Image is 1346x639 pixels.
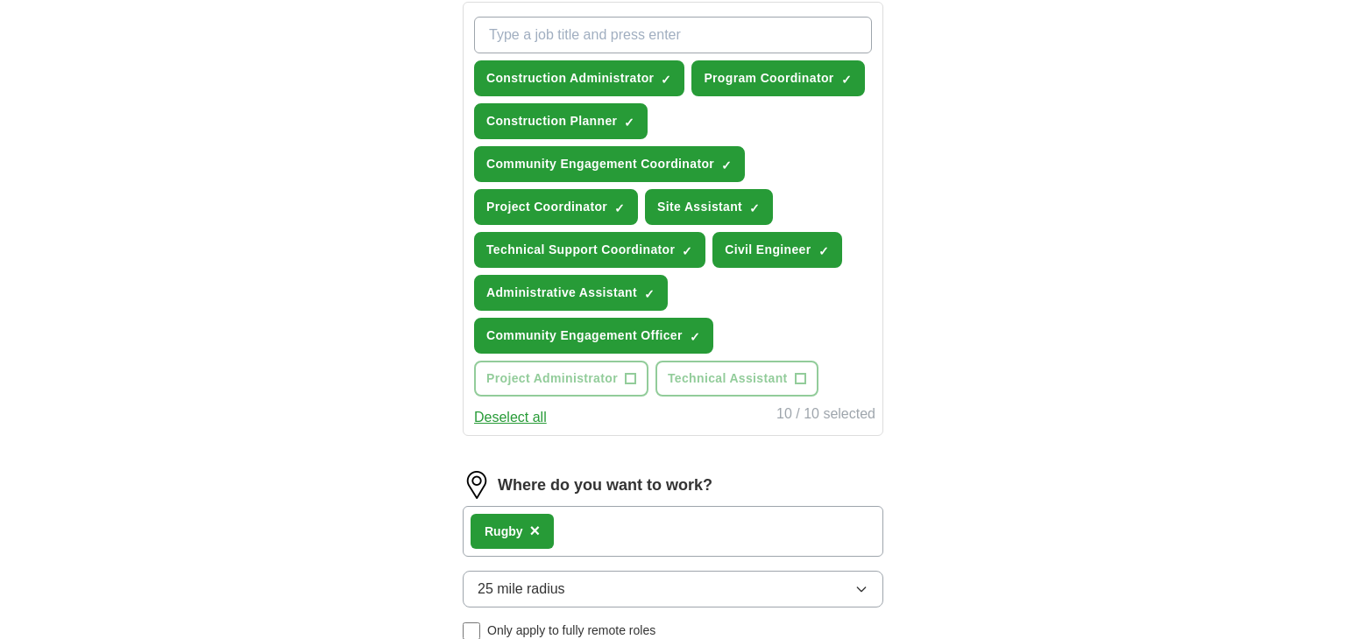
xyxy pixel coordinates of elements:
span: Construction Administrator [486,69,654,88]
span: ✓ [721,158,732,172]
img: location.png [463,471,491,499]
span: Technical Support Coordinator [486,241,675,259]
button: Deselect all [474,407,547,428]
span: ✓ [624,116,634,130]
span: Technical Assistant [668,369,788,388]
label: Where do you want to work? [498,474,712,497]
span: ✓ [644,287,655,301]
button: 25 mile radius [463,571,883,607]
button: × [530,518,541,544]
span: Community Engagement Coordinator [486,155,714,173]
button: Technical Assistant [655,361,818,397]
span: Civil Engineer [725,241,811,259]
span: ✓ [749,201,760,215]
input: Type a job title and press enter [474,17,872,53]
button: Technical Support Coordinator✓ [474,232,705,268]
span: Construction Planner [486,112,617,130]
button: Project Administrator [474,361,648,397]
span: Project Administrator [486,369,618,388]
button: Administrative Assistant✓ [474,275,668,311]
span: Community Engagement Officer [486,327,683,345]
span: ✓ [682,244,692,258]
button: Civil Engineer✓ [712,232,841,268]
span: 25 mile radius [478,579,565,600]
span: ✓ [841,73,852,87]
span: Project Coordinator [486,198,607,216]
span: Site Assistant [657,198,742,216]
div: Rugby [485,523,523,541]
span: ✓ [690,330,700,344]
span: ✓ [818,244,829,258]
div: 10 / 10 selected [776,404,875,428]
button: Community Engagement Officer✓ [474,318,713,354]
span: Program Coordinator [704,69,833,88]
button: Program Coordinator✓ [691,60,864,96]
button: Community Engagement Coordinator✓ [474,146,745,182]
span: Administrative Assistant [486,284,637,302]
button: Project Coordinator✓ [474,189,638,225]
button: Site Assistant✓ [645,189,773,225]
button: Construction Planner✓ [474,103,648,139]
span: × [530,521,541,540]
span: ✓ [614,201,625,215]
span: ✓ [661,73,671,87]
button: Construction Administrator✓ [474,60,684,96]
